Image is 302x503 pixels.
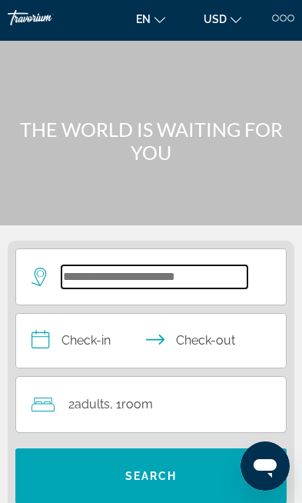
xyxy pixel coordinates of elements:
[125,470,178,482] span: Search
[8,118,294,164] h1: THE WORLD IS WAITING FOR YOU
[128,8,173,30] button: Change language
[241,441,290,491] iframe: Button to launch messaging window
[121,397,153,411] span: Room
[75,397,110,411] span: Adults
[136,13,151,25] span: en
[196,8,249,30] button: Change currency
[16,377,286,432] button: Travelers: 2 adults, 0 children
[204,13,227,25] span: USD
[61,265,247,288] input: Search hotel destination
[15,313,287,368] button: Select check in and out date
[68,394,110,415] span: 2
[110,394,153,415] span: , 1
